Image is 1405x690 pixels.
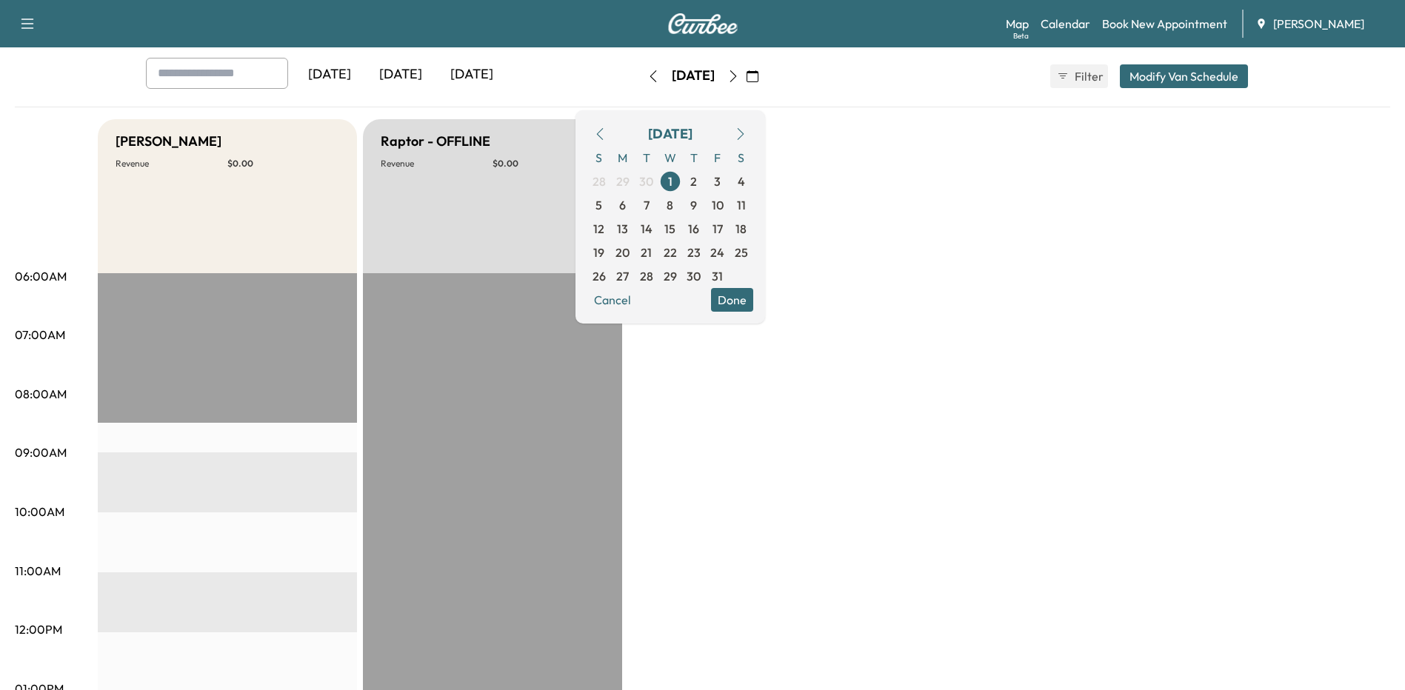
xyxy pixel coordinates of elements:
[365,58,436,92] div: [DATE]
[1102,15,1227,33] a: Book New Appointment
[658,146,682,170] span: W
[667,196,673,214] span: 8
[710,244,724,261] span: 24
[690,196,697,214] span: 9
[15,443,67,461] p: 09:00AM
[587,146,611,170] span: S
[687,267,701,285] span: 30
[381,131,490,152] h5: Raptor - OFFLINE
[640,267,653,285] span: 28
[593,220,604,238] span: 12
[617,220,628,238] span: 13
[735,244,748,261] span: 25
[15,267,67,285] p: 06:00AM
[712,267,723,285] span: 31
[1120,64,1248,88] button: Modify Van Schedule
[682,146,706,170] span: T
[15,620,62,638] p: 12:00PM
[15,562,61,580] p: 11:00AM
[668,172,673,190] span: 1
[712,196,724,214] span: 10
[15,385,67,403] p: 08:00AM
[116,158,227,170] p: Revenue
[15,326,65,344] p: 07:00AM
[15,503,64,520] p: 10:00AM
[493,158,604,170] p: $ 0.00
[706,146,730,170] span: F
[616,267,629,285] span: 27
[664,220,675,238] span: 15
[635,146,658,170] span: T
[711,288,753,312] button: Done
[611,146,635,170] span: M
[381,158,493,170] p: Revenue
[690,172,697,190] span: 2
[1013,30,1029,41] div: Beta
[714,172,721,190] span: 3
[644,196,650,214] span: 7
[730,146,753,170] span: S
[436,58,507,92] div: [DATE]
[595,196,602,214] span: 5
[593,172,606,190] span: 28
[615,244,630,261] span: 20
[619,196,626,214] span: 6
[641,220,653,238] span: 14
[664,244,677,261] span: 22
[738,172,745,190] span: 4
[639,172,653,190] span: 30
[593,267,606,285] span: 26
[688,220,699,238] span: 16
[648,124,693,144] div: [DATE]
[1050,64,1108,88] button: Filter
[1041,15,1090,33] a: Calendar
[116,131,221,152] h5: [PERSON_NAME]
[735,220,747,238] span: 18
[672,67,715,85] div: [DATE]
[667,13,738,34] img: Curbee Logo
[593,244,604,261] span: 19
[1273,15,1364,33] span: [PERSON_NAME]
[1075,67,1101,85] span: Filter
[616,172,630,190] span: 29
[294,58,365,92] div: [DATE]
[227,158,339,170] p: $ 0.00
[587,288,638,312] button: Cancel
[1006,15,1029,33] a: MapBeta
[687,244,701,261] span: 23
[712,220,723,238] span: 17
[641,244,652,261] span: 21
[664,267,677,285] span: 29
[737,196,746,214] span: 11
